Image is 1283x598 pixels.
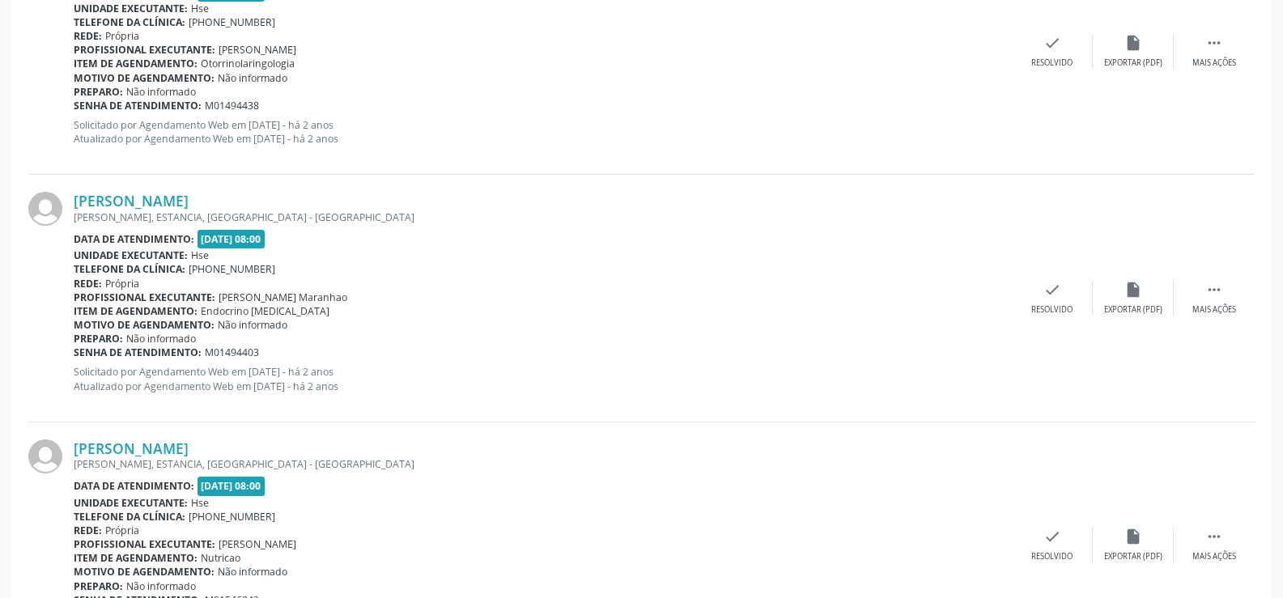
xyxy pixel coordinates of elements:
b: Item de agendamento: [74,57,198,70]
span: M01494403 [205,346,259,359]
span: Não informado [218,71,287,85]
div: Resolvido [1031,304,1073,316]
b: Rede: [74,277,102,291]
i: insert_drive_file [1124,34,1142,52]
p: Solicitado por Agendamento Web em [DATE] - há 2 anos Atualizado por Agendamento Web em [DATE] - h... [74,365,1012,392]
span: Nutricao [201,551,240,565]
i: insert_drive_file [1124,281,1142,299]
a: [PERSON_NAME] [74,439,189,457]
img: img [28,439,62,473]
span: Própria [105,29,139,43]
p: Solicitado por Agendamento Web em [DATE] - há 2 anos Atualizado por Agendamento Web em [DATE] - h... [74,118,1012,146]
b: Profissional executante: [74,291,215,304]
i:  [1205,281,1223,299]
span: [PHONE_NUMBER] [189,510,275,524]
i: check [1043,281,1061,299]
span: Não informado [126,579,196,593]
span: Endocrino [MEDICAL_DATA] [201,304,329,318]
span: Não informado [126,332,196,346]
b: Senha de atendimento: [74,346,202,359]
span: [PERSON_NAME] [219,537,296,551]
div: Mais ações [1192,304,1236,316]
b: Rede: [74,29,102,43]
b: Data de atendimento: [74,232,194,246]
i:  [1205,34,1223,52]
span: Não informado [218,565,287,579]
span: Não informado [126,85,196,99]
span: Própria [105,524,139,537]
div: [PERSON_NAME], ESTANCIA, [GEOGRAPHIC_DATA] - [GEOGRAPHIC_DATA] [74,457,1012,471]
span: [DATE] 08:00 [198,230,266,248]
span: Não informado [218,318,287,332]
b: Item de agendamento: [74,304,198,318]
span: Otorrinolaringologia [201,57,295,70]
b: Telefone da clínica: [74,262,185,276]
img: img [28,192,62,226]
i: check [1043,528,1061,545]
b: Telefone da clínica: [74,510,185,524]
b: Profissional executante: [74,537,215,551]
div: Exportar (PDF) [1104,551,1162,562]
b: Data de atendimento: [74,479,194,493]
b: Rede: [74,524,102,537]
b: Unidade executante: [74,2,188,15]
b: Unidade executante: [74,496,188,510]
span: [PERSON_NAME] [219,43,296,57]
span: [PHONE_NUMBER] [189,15,275,29]
div: [PERSON_NAME], ESTANCIA, [GEOGRAPHIC_DATA] - [GEOGRAPHIC_DATA] [74,210,1012,224]
span: [PERSON_NAME] Maranhao [219,291,347,304]
span: Hse [191,248,209,262]
b: Senha de atendimento: [74,99,202,112]
div: Exportar (PDF) [1104,57,1162,69]
i: check [1043,34,1061,52]
b: Motivo de agendamento: [74,71,215,85]
b: Preparo: [74,85,123,99]
span: [PHONE_NUMBER] [189,262,275,276]
b: Unidade executante: [74,248,188,262]
b: Motivo de agendamento: [74,565,215,579]
b: Motivo de agendamento: [74,318,215,332]
b: Profissional executante: [74,43,215,57]
b: Preparo: [74,579,123,593]
b: Telefone da clínica: [74,15,185,29]
div: Resolvido [1031,551,1073,562]
i: insert_drive_file [1124,528,1142,545]
i:  [1205,528,1223,545]
span: Própria [105,277,139,291]
div: Mais ações [1192,551,1236,562]
div: Mais ações [1192,57,1236,69]
span: M01494438 [205,99,259,112]
a: [PERSON_NAME] [74,192,189,210]
b: Item de agendamento: [74,551,198,565]
div: Resolvido [1031,57,1073,69]
div: Exportar (PDF) [1104,304,1162,316]
span: Hse [191,2,209,15]
span: Hse [191,496,209,510]
b: Preparo: [74,332,123,346]
span: [DATE] 08:00 [198,477,266,495]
